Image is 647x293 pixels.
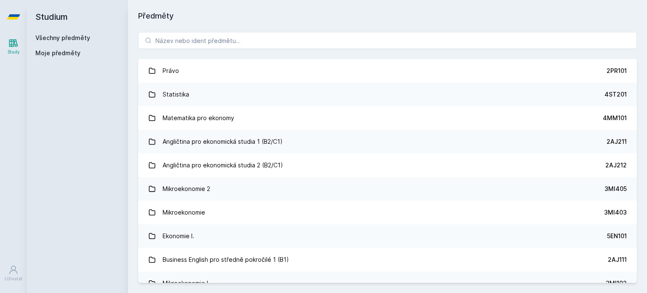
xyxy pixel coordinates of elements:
div: 2PR101 [607,67,627,75]
div: Angličtina pro ekonomická studia 2 (B2/C1) [163,157,283,174]
input: Název nebo ident předmětu… [138,32,637,49]
div: Mikroekonomie [163,204,205,221]
div: Mikroekonomie I [163,275,208,292]
div: 5EN101 [607,232,627,240]
a: Business English pro středně pokročilé 1 (B1) 2AJ111 [138,248,637,271]
div: Právo [163,62,179,79]
a: Study [2,34,25,59]
div: Business English pro středně pokročilé 1 (B1) [163,251,289,268]
div: Mikroekonomie 2 [163,180,210,197]
a: Statistika 4ST201 [138,83,637,106]
a: Uživatel [2,261,25,286]
div: 2AJ211 [607,137,627,146]
a: Mikroekonomie 2 3MI405 [138,177,637,201]
h1: Předměty [138,10,637,22]
div: 4MM101 [603,114,627,122]
div: Ekonomie I. [163,228,194,245]
div: 3MI102 [606,279,627,288]
span: Moje předměty [35,49,80,57]
div: Study [8,49,20,55]
div: Uživatel [5,276,22,282]
div: 3MI405 [604,185,627,193]
a: Angličtina pro ekonomická studia 2 (B2/C1) 2AJ212 [138,153,637,177]
div: 4ST201 [604,90,627,99]
div: 3MI403 [604,208,627,217]
div: Matematika pro ekonomy [163,110,234,126]
div: 2AJ212 [605,161,627,169]
a: Právo 2PR101 [138,59,637,83]
a: Ekonomie I. 5EN101 [138,224,637,248]
a: Angličtina pro ekonomická studia 1 (B2/C1) 2AJ211 [138,130,637,153]
div: Angličtina pro ekonomická studia 1 (B2/C1) [163,133,283,150]
a: Mikroekonomie 3MI403 [138,201,637,224]
a: Matematika pro ekonomy 4MM101 [138,106,637,130]
div: 2AJ111 [608,255,627,264]
div: Statistika [163,86,189,103]
a: Všechny předměty [35,34,90,41]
